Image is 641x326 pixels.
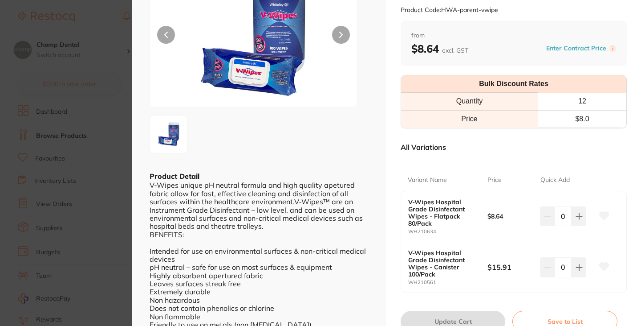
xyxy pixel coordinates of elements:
[487,262,535,272] b: $15.91
[487,213,535,220] b: $8.64
[538,93,626,110] th: 12
[544,44,609,53] button: Enter Contract Price
[540,176,570,185] p: Quick Add
[401,143,446,152] p: All Variations
[411,31,616,40] span: from
[538,110,626,128] td: $ 8.0
[401,110,538,128] td: Price
[401,75,626,93] th: Bulk Discount Rates
[487,176,502,185] p: Price
[408,229,487,235] small: WH210634
[401,6,498,14] small: Product Code: HWA-parent-vwipe
[408,249,479,278] b: V-Wipes Hospital Grade Disinfectant Wipes - Canister 100/Pack
[408,280,487,285] small: WH210561
[401,93,538,110] th: Quantity
[609,45,616,52] label: i
[442,46,468,54] span: excl. GST
[408,198,479,227] b: V-Wipes Hospital Grade Disinfectant Wipes - Flatpack 80/Pack
[408,176,447,185] p: Variant Name
[153,118,185,150] img: LXdpcGVzLnBuZw
[150,172,199,181] b: Product Detail
[411,42,468,55] b: $8.64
